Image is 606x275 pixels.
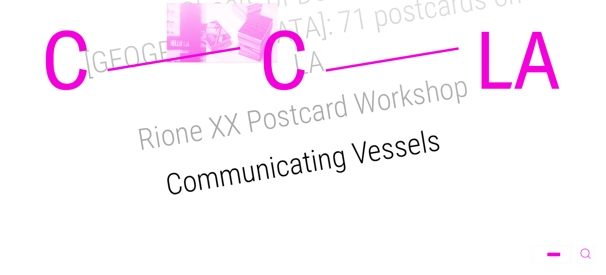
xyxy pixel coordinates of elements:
[577,246,594,263] button: Toggle Search
[135,69,470,158] a: Rione XX Postcard Workshop
[163,123,443,202] a: Communicating Vessels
